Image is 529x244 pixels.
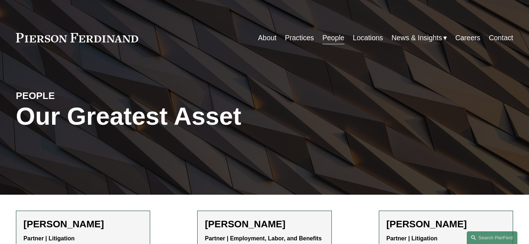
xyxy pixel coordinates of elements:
[392,32,442,44] span: News & Insights
[386,218,505,230] h2: [PERSON_NAME]
[258,31,276,45] a: About
[205,235,322,241] strong: Partner | Employment, Labor, and Benefits
[386,235,437,241] strong: Partner | Litigation
[322,31,344,45] a: People
[16,90,140,102] h4: PEOPLE
[455,31,480,45] a: Careers
[24,235,75,241] strong: Partner | Litigation
[205,218,324,230] h2: [PERSON_NAME]
[392,31,447,45] a: folder dropdown
[24,218,143,230] h2: [PERSON_NAME]
[285,31,314,45] a: Practices
[467,231,517,244] a: Search this site
[353,31,383,45] a: Locations
[489,31,513,45] a: Contact
[16,102,347,131] h1: Our Greatest Asset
